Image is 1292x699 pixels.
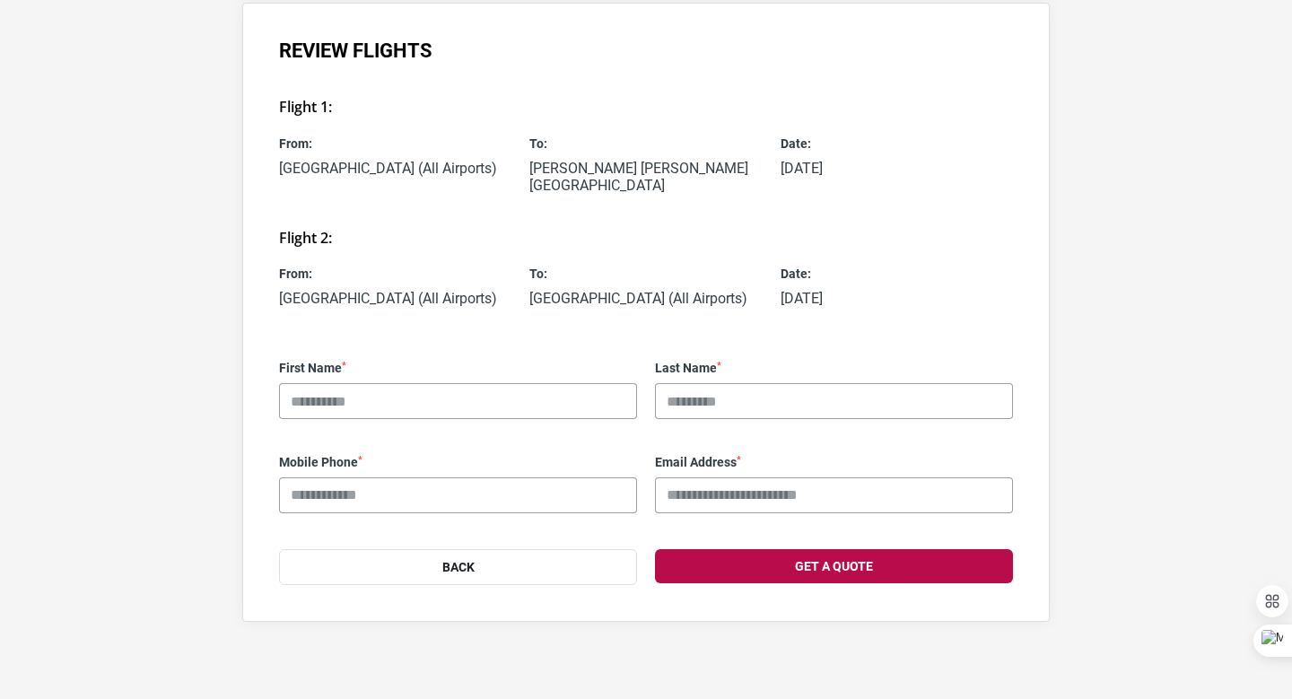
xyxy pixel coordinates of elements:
h3: Flight 2: [279,230,1013,247]
p: [PERSON_NAME] [PERSON_NAME][GEOGRAPHIC_DATA] [529,160,762,194]
button: Get a Quote [655,549,1013,583]
label: First Name [279,361,637,376]
label: Email Address [655,455,1013,470]
span: From: [279,135,511,153]
p: [GEOGRAPHIC_DATA] (All Airports) [529,290,762,307]
span: Date: [781,265,1013,283]
label: Mobile Phone [279,455,637,470]
p: [GEOGRAPHIC_DATA] (All Airports) [279,160,511,177]
p: [DATE] [781,290,1013,307]
span: To: [529,265,762,283]
span: Date: [781,135,1013,153]
p: [GEOGRAPHIC_DATA] (All Airports) [279,290,511,307]
label: Last Name [655,361,1013,376]
span: From: [279,265,511,283]
span: To: [529,135,762,153]
h1: Review Flights [279,39,1013,63]
p: [DATE] [781,160,1013,177]
button: Back [279,549,637,585]
h3: Flight 1: [279,99,1013,116]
